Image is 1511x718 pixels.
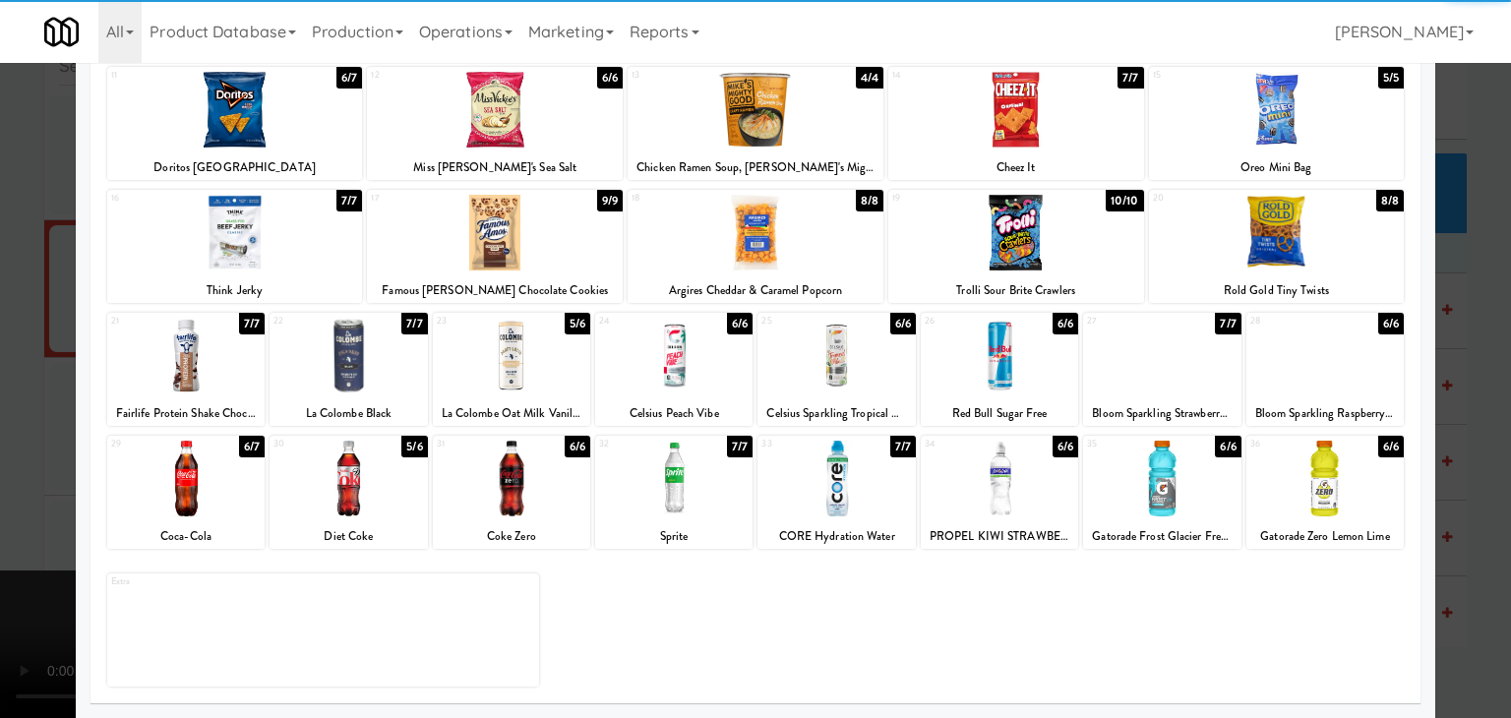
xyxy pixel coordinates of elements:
[892,190,1016,207] div: 19
[598,524,750,549] div: Sprite
[107,524,265,549] div: Coca-Cola
[921,436,1078,549] div: 346/6PROPEL KIWI STRAWBERRY
[1152,155,1402,180] div: Oreo Mini Bag
[757,313,915,426] div: 256/6Celsius Sparkling Tropical Vibe Energy Drink
[1246,313,1404,426] div: 286/6Bloom Sparkling Raspberry Lemon
[595,524,753,549] div: Sprite
[1106,190,1144,211] div: 10/10
[370,278,620,303] div: Famous [PERSON_NAME] Chocolate Cookies
[336,190,362,211] div: 7/7
[111,436,186,452] div: 29
[760,401,912,426] div: Celsius Sparkling Tropical Vibe Energy Drink
[890,313,916,334] div: 6/6
[599,436,674,452] div: 32
[110,524,262,549] div: Coca-Cola
[888,278,1144,303] div: Trolli Sour Brite Crawlers
[757,524,915,549] div: CORE Hydration Water
[239,313,265,334] div: 7/7
[1149,67,1405,180] div: 155/5Oreo Mini Bag
[1086,524,1238,549] div: Gatorade Frost Glacier Freeze
[1053,436,1078,457] div: 6/6
[1083,436,1240,549] div: 356/6Gatorade Frost Glacier Freeze
[433,401,590,426] div: La Colombe Oat Milk Vanilla Latte
[1246,436,1404,549] div: 366/6Gatorade Zero Lemon Lime
[433,436,590,549] div: 316/6Coke Zero
[44,15,79,49] img: Micromart
[371,190,495,207] div: 17
[1083,313,1240,426] div: 277/7Bloom Sparkling Strawberry Watermelon
[107,573,539,687] div: Extra
[757,436,915,549] div: 337/7CORE Hydration Water
[1087,436,1162,452] div: 35
[107,401,265,426] div: Fairlife Protein Shake Chocolate
[891,278,1141,303] div: Trolli Sour Brite Crawlers
[367,155,623,180] div: Miss [PERSON_NAME]'s Sea Salt
[597,190,623,211] div: 9/9
[107,155,363,180] div: Doritos [GEOGRAPHIC_DATA]
[631,155,880,180] div: Chicken Ramen Soup, [PERSON_NAME]'s Mighty Good Craft Ramen
[437,313,512,329] div: 23
[595,313,753,426] div: 246/6Celsius Peach Vibe
[436,524,587,549] div: Coke Zero
[1153,190,1277,207] div: 20
[631,278,880,303] div: Argires Cheddar & Caramel Popcorn
[888,155,1144,180] div: Cheez It
[272,524,424,549] div: Diet Coke
[595,436,753,549] div: 327/7Sprite
[1087,313,1162,329] div: 27
[1378,67,1404,89] div: 5/5
[401,436,427,457] div: 5/6
[1246,401,1404,426] div: Bloom Sparkling Raspberry Lemon
[436,401,587,426] div: La Colombe Oat Milk Vanilla Latte
[924,401,1075,426] div: Red Bull Sugar Free
[437,436,512,452] div: 31
[921,401,1078,426] div: Red Bull Sugar Free
[628,155,883,180] div: Chicken Ramen Soup, [PERSON_NAME]'s Mighty Good Craft Ramen
[239,436,265,457] div: 6/7
[925,436,999,452] div: 34
[1249,401,1401,426] div: Bloom Sparkling Raspberry Lemon
[1215,436,1240,457] div: 6/6
[1083,524,1240,549] div: Gatorade Frost Glacier Freeze
[110,401,262,426] div: Fairlife Protein Shake Chocolate
[888,67,1144,180] div: 147/7Cheez It
[272,401,424,426] div: La Colombe Black
[727,313,753,334] div: 6/6
[111,313,186,329] div: 21
[433,313,590,426] div: 235/6La Colombe Oat Milk Vanilla Latte
[632,67,755,84] div: 13
[270,436,427,549] div: 305/6Diet Coke
[401,313,427,334] div: 7/7
[1086,401,1238,426] div: Bloom Sparkling Strawberry Watermelon
[1149,190,1405,303] div: 208/8Rold Gold Tiny Twists
[367,190,623,303] div: 179/9Famous [PERSON_NAME] Chocolate Cookies
[1053,313,1078,334] div: 6/6
[599,313,674,329] div: 24
[111,190,235,207] div: 16
[924,524,1075,549] div: PROPEL KIWI STRAWBERRY
[367,278,623,303] div: Famous [PERSON_NAME] Chocolate Cookies
[1250,436,1325,452] div: 36
[1378,436,1404,457] div: 6/6
[632,190,755,207] div: 18
[1376,190,1404,211] div: 8/8
[597,67,623,89] div: 6/6
[107,436,265,549] div: 296/7Coca-Cola
[1149,155,1405,180] div: Oreo Mini Bag
[761,436,836,452] div: 33
[110,155,360,180] div: Doritos [GEOGRAPHIC_DATA]
[1249,524,1401,549] div: Gatorade Zero Lemon Lime
[107,190,363,303] div: 167/7Think Jerky
[273,313,348,329] div: 22
[856,67,883,89] div: 4/4
[761,313,836,329] div: 25
[921,313,1078,426] div: 266/6Red Bull Sugar Free
[1152,278,1402,303] div: Rold Gold Tiny Twists
[891,155,1141,180] div: Cheez It
[273,436,348,452] div: 30
[565,436,590,457] div: 6/6
[628,67,883,180] div: 134/4Chicken Ramen Soup, [PERSON_NAME]'s Mighty Good Craft Ramen
[110,278,360,303] div: Think Jerky
[888,190,1144,303] div: 1910/10Trolli Sour Brite Crawlers
[270,401,427,426] div: La Colombe Black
